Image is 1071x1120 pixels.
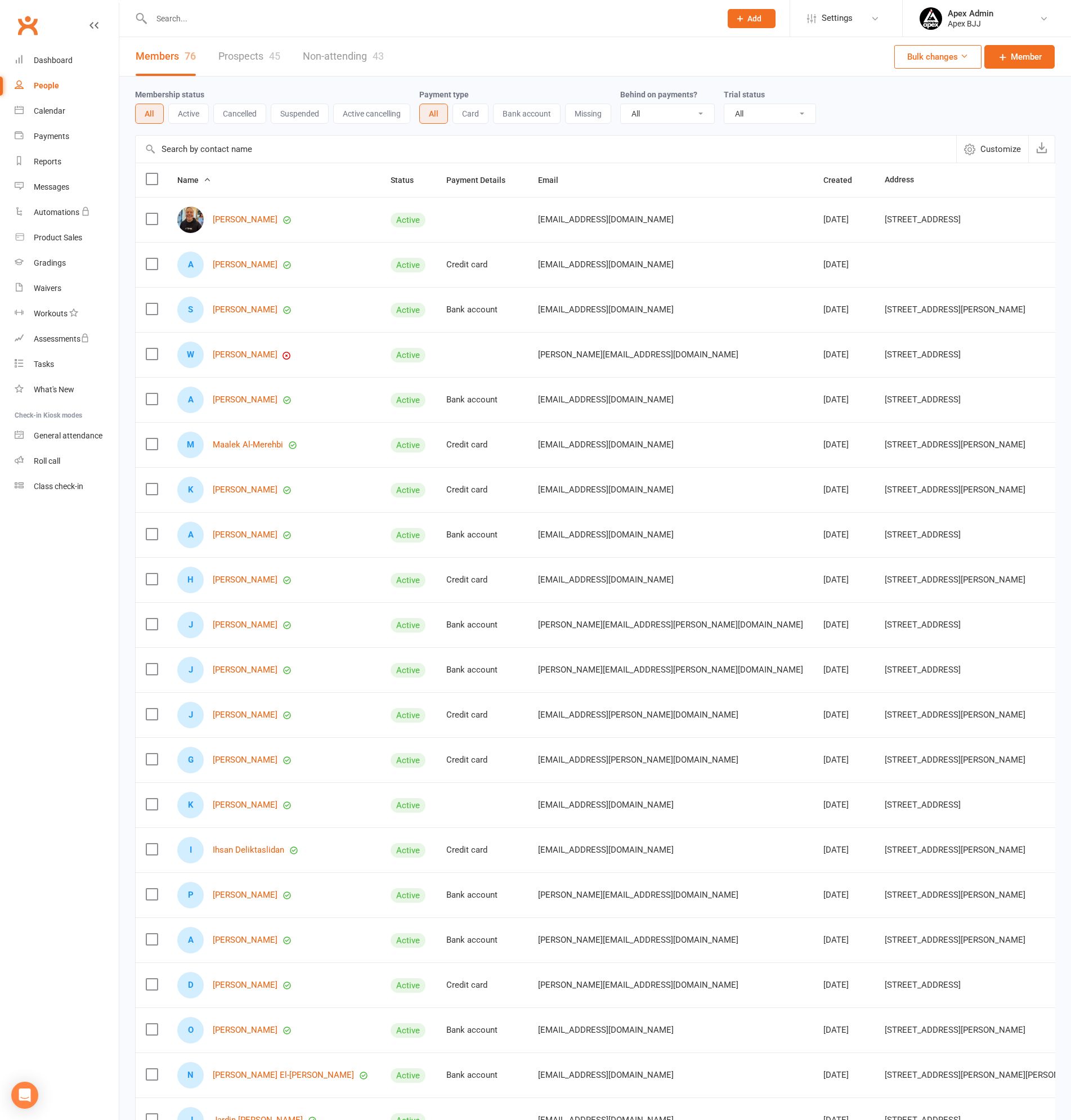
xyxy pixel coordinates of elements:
div: [DATE] [823,620,864,630]
div: [DATE] [823,305,864,315]
a: Members76 [136,37,196,76]
div: Bank account [446,665,518,675]
a: Reports [15,149,119,174]
div: Jordyn [177,702,204,728]
span: [EMAIL_ADDRESS][PERSON_NAME][DOMAIN_NAME] [538,704,738,725]
a: [PERSON_NAME] [213,395,277,405]
div: Bank account [446,620,518,630]
a: Maalek Al-Merehbi [213,440,283,450]
div: Kane [177,792,204,818]
button: Missing [565,104,611,124]
input: Search... [148,11,713,26]
span: [EMAIL_ADDRESS][DOMAIN_NAME] [538,254,674,275]
span: Member [1011,50,1042,64]
button: Status [391,173,426,187]
div: Credit card [446,440,518,450]
a: [PERSON_NAME] [213,215,277,225]
div: Active [391,393,425,407]
div: [DATE] [823,845,864,855]
div: Tasks [34,360,54,369]
a: [PERSON_NAME] [213,530,277,540]
div: Bank account [446,1025,518,1035]
button: Created [823,173,864,187]
span: Created [823,176,864,185]
a: Messages [15,174,119,200]
div: Credit card [446,575,518,585]
label: Membership status [135,90,204,99]
div: Abid [177,252,204,278]
div: [DATE] [823,485,864,495]
button: Card [452,104,489,124]
label: Payment type [419,90,469,99]
a: Gradings [15,250,119,276]
a: [PERSON_NAME] [213,575,277,585]
div: Julius Joseph [177,657,204,683]
div: Active [391,303,425,317]
a: [PERSON_NAME] El-[PERSON_NAME] [213,1070,354,1080]
span: [EMAIL_ADDRESS][DOMAIN_NAME] [538,794,674,816]
div: Abdl [177,522,204,548]
a: Class kiosk mode [15,474,119,499]
img: thumb_image1745496852.png [920,7,942,30]
button: Payment Details [446,173,518,187]
a: Clubworx [14,11,42,39]
a: Prospects45 [218,37,280,76]
a: People [15,73,119,98]
div: Credit card [446,755,518,765]
div: Workouts [34,309,68,318]
div: Active [391,1023,425,1038]
div: Daniel [177,972,204,998]
a: General attendance kiosk mode [15,423,119,449]
span: Settings [822,6,853,31]
div: [DATE] [823,890,864,900]
div: Ihsan [177,837,204,863]
div: [DATE] [823,1025,864,1035]
button: Bank account [493,104,561,124]
div: [DATE] [823,1070,864,1080]
button: Suspended [271,104,329,124]
a: Assessments [15,326,119,352]
a: [PERSON_NAME] [213,620,277,630]
div: [DATE] [823,935,864,945]
div: Kareem [177,477,204,503]
div: Roll call [34,456,60,465]
div: Active [391,258,425,272]
a: [PERSON_NAME] [213,305,277,315]
span: [EMAIL_ADDRESS][DOMAIN_NAME] [538,209,674,230]
div: [DATE] [823,575,864,585]
div: Active [391,528,425,543]
div: Credit card [446,710,518,720]
div: 76 [185,50,196,62]
a: What's New [15,377,119,402]
div: Credit card [446,980,518,990]
div: Active [391,843,425,858]
div: [DATE] [823,665,864,675]
label: Behind on payments? [620,90,697,99]
div: Calendar [34,106,65,115]
div: Apex BJJ [948,19,993,29]
div: Open Intercom Messenger [11,1082,38,1109]
span: [EMAIL_ADDRESS][DOMAIN_NAME] [538,569,674,590]
span: [PERSON_NAME][EMAIL_ADDRESS][PERSON_NAME][DOMAIN_NAME] [538,614,803,635]
span: [EMAIL_ADDRESS][DOMAIN_NAME] [538,389,674,410]
label: Trial status [724,90,765,99]
span: [PERSON_NAME][EMAIL_ADDRESS][DOMAIN_NAME] [538,344,738,365]
a: [PERSON_NAME] [213,665,277,675]
div: Active [391,978,425,993]
a: Product Sales [15,225,119,250]
span: [PERSON_NAME][EMAIL_ADDRESS][DOMAIN_NAME] [538,929,738,951]
span: [PERSON_NAME][EMAIL_ADDRESS][DOMAIN_NAME] [538,974,738,996]
span: Name [177,176,211,185]
div: George [177,747,204,773]
div: General attendance [34,431,102,440]
span: [PERSON_NAME][EMAIL_ADDRESS][PERSON_NAME][DOMAIN_NAME] [538,659,803,680]
div: Credit card [446,845,518,855]
div: 45 [269,50,280,62]
a: [PERSON_NAME] [213,260,277,270]
div: Apex Admin [948,8,993,19]
div: Credit card [446,485,518,495]
div: [DATE] [823,395,864,405]
a: [PERSON_NAME] [213,935,277,945]
div: [DATE] [823,710,864,720]
div: Noah [177,1062,204,1088]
